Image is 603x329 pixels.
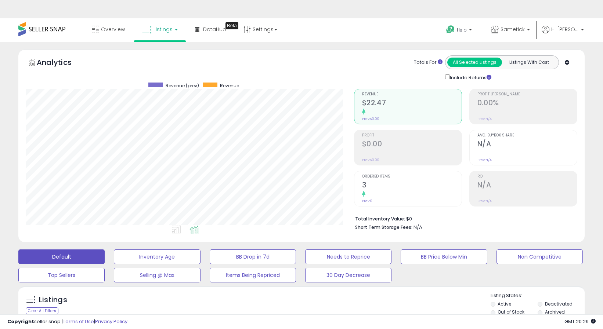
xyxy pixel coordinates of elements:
[362,140,462,150] h2: $0.00
[305,249,391,264] button: Needs to Reprice
[446,25,455,34] i: Get Help
[477,181,577,191] h2: N/A
[362,199,372,203] small: Prev: 0
[18,249,105,264] button: Default
[440,19,479,42] a: Help
[362,181,462,191] h2: 3
[114,249,200,264] button: Inventory Age
[477,99,577,109] h2: 0.00%
[414,59,443,66] div: Totals For
[362,175,462,179] span: Ordered Items
[401,249,487,264] button: BB Price Below Min
[220,83,239,89] span: Revenue
[7,318,127,325] div: seller snap | |
[564,318,596,325] span: 2025-10-10 20:29 GMT
[485,18,535,42] a: Sametick
[189,18,232,40] a: DataHub
[414,224,422,231] span: N/A
[225,22,238,29] div: Tooltip anchor
[305,268,391,282] button: 30 Day Decrease
[501,26,525,33] span: Sametick
[362,117,379,121] small: Prev: $0.00
[477,175,577,179] span: ROI
[447,58,502,67] button: All Selected Listings
[362,134,462,138] span: Profit
[362,99,462,109] h2: $22.47
[114,268,200,282] button: Selling @ Max
[477,158,492,162] small: Prev: N/A
[497,249,583,264] button: Non Competitive
[498,309,524,315] label: Out of Stock
[355,216,405,222] b: Total Inventory Value:
[154,26,173,33] span: Listings
[477,199,492,203] small: Prev: N/A
[18,268,105,282] button: Top Sellers
[101,26,125,33] span: Overview
[210,268,296,282] button: Items Being Repriced
[7,318,34,325] strong: Copyright
[477,140,577,150] h2: N/A
[86,18,130,40] a: Overview
[63,318,94,325] a: Terms of Use
[542,26,584,42] a: Hi [PERSON_NAME]
[203,26,226,33] span: DataHub
[477,92,577,96] span: Profit [PERSON_NAME]
[26,307,58,314] div: Clear All Filters
[137,18,183,40] a: Listings
[457,27,467,33] span: Help
[238,18,283,40] a: Settings
[477,134,577,138] span: Avg. Buybox Share
[37,57,86,69] h5: Analytics
[491,292,585,299] p: Listing States:
[551,26,579,33] span: Hi [PERSON_NAME]
[95,318,127,325] a: Privacy Policy
[498,301,511,307] label: Active
[545,309,565,315] label: Archived
[39,295,67,305] h5: Listings
[355,224,412,230] b: Short Term Storage Fees:
[502,58,556,67] button: Listings With Cost
[355,214,572,223] li: $0
[166,83,199,89] span: Revenue (prev)
[440,73,500,81] div: Include Returns
[210,249,296,264] button: BB Drop in 7d
[545,301,573,307] label: Deactivated
[362,158,379,162] small: Prev: $0.00
[362,92,462,96] span: Revenue
[477,117,492,121] small: Prev: N/A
